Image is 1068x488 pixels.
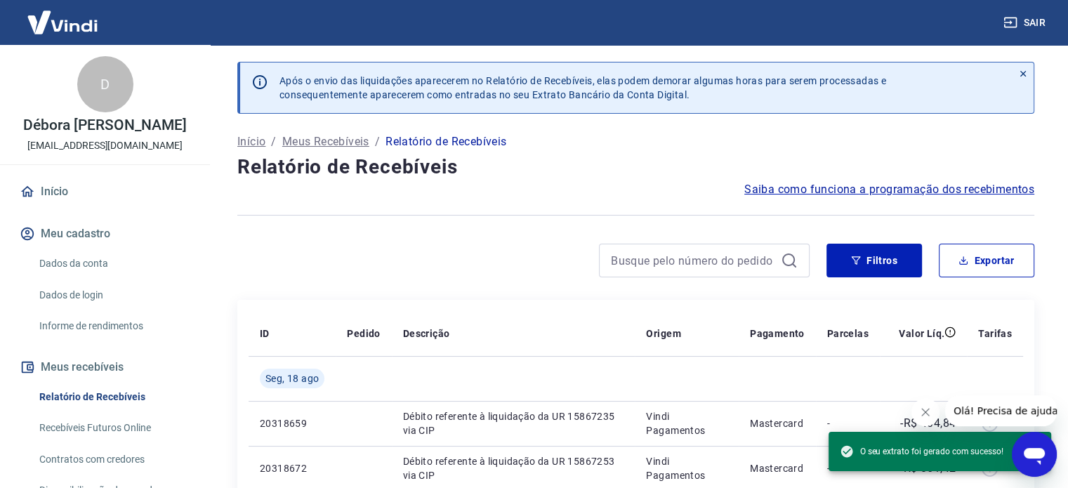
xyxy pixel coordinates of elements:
[271,133,276,150] p: /
[611,250,775,271] input: Busque pelo número do pedido
[899,327,944,341] p: Valor Líq.
[646,327,680,341] p: Origem
[646,409,727,437] p: Vindi Pagamentos
[34,414,193,442] a: Recebíveis Futuros Online
[34,383,193,411] a: Relatório de Recebíveis
[237,153,1034,181] h4: Relatório de Recebíveis
[375,133,380,150] p: /
[403,327,450,341] p: Descrição
[17,1,108,44] img: Vindi
[260,461,324,475] p: 20318672
[385,133,506,150] p: Relatório de Recebíveis
[260,327,270,341] p: ID
[945,395,1057,426] iframe: Mensagem da empresa
[1001,10,1051,36] button: Sair
[27,138,183,153] p: [EMAIL_ADDRESS][DOMAIN_NAME]
[403,454,624,482] p: Débito referente à liquidação da UR 15867253 via CIP
[750,416,805,430] p: Mastercard
[34,312,193,341] a: Informe de rendimentos
[939,244,1034,277] button: Exportar
[265,371,319,385] span: Seg, 18 ago
[827,461,869,475] p: -
[77,56,133,112] div: D
[34,249,193,278] a: Dados da conta
[750,327,805,341] p: Pagamento
[237,133,265,150] a: Início
[403,409,624,437] p: Débito referente à liquidação da UR 15867235 via CIP
[8,10,118,21] span: Olá! Precisa de ajuda?
[911,398,940,426] iframe: Fechar mensagem
[17,176,193,207] a: Início
[1012,432,1057,477] iframe: Botão para abrir a janela de mensagens
[827,416,869,430] p: -
[260,416,324,430] p: 20318659
[744,181,1034,198] a: Saiba como funciona a programação dos recebimentos
[978,327,1012,341] p: Tarifas
[282,133,369,150] a: Meus Recebíveis
[23,118,186,133] p: Débora [PERSON_NAME]
[347,327,380,341] p: Pedido
[900,415,956,432] p: -R$ 404,84
[750,461,805,475] p: Mastercard
[840,444,1003,459] span: O seu extrato foi gerado com sucesso!
[17,218,193,249] button: Meu cadastro
[17,352,193,383] button: Meus recebíveis
[34,445,193,474] a: Contratos com credores
[34,281,193,310] a: Dados de login
[826,244,922,277] button: Filtros
[646,454,727,482] p: Vindi Pagamentos
[279,74,886,102] p: Após o envio das liquidações aparecerem no Relatório de Recebíveis, elas podem demorar algumas ho...
[827,327,869,341] p: Parcelas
